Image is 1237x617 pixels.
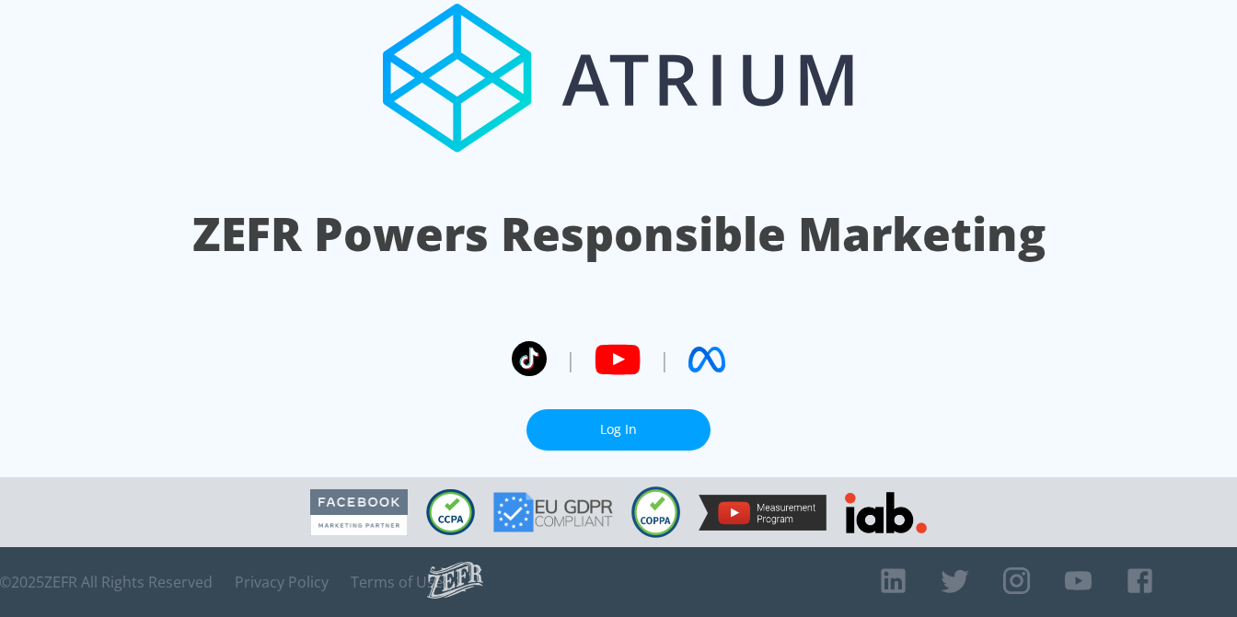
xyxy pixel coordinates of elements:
img: CCPA Compliant [426,489,475,535]
span: | [565,346,576,373]
img: COPPA Compliant [631,486,680,538]
img: GDPR Compliant [493,492,613,532]
img: IAB [845,492,927,533]
a: Privacy Policy [235,573,329,591]
h1: ZEFR Powers Responsible Marketing [192,202,1046,266]
a: Log In [526,409,711,451]
a: Terms of Use [351,573,443,591]
img: YouTube Measurement Program [699,495,827,531]
img: Facebook Marketing Partner [310,489,408,536]
span: | [659,346,670,373]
